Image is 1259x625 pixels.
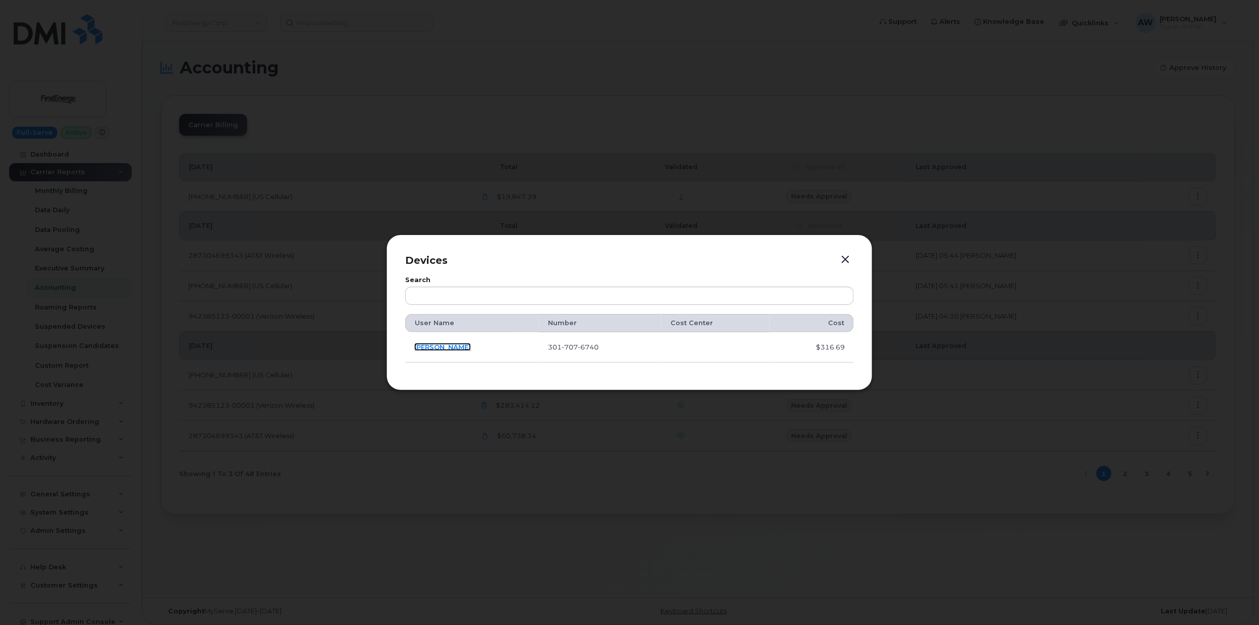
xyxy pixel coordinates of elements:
[1215,581,1251,617] iframe: Messenger Launcher
[562,343,578,351] span: 707
[578,343,599,351] span: 6740
[405,314,539,332] th: User Name
[414,343,471,351] a: [PERSON_NAME]
[548,343,599,351] span: 301
[770,332,854,363] td: $316.69
[405,277,854,284] label: Search
[539,314,661,332] th: Number
[770,314,854,332] th: Cost
[405,253,854,268] p: Devices
[661,314,770,332] th: Cost Center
